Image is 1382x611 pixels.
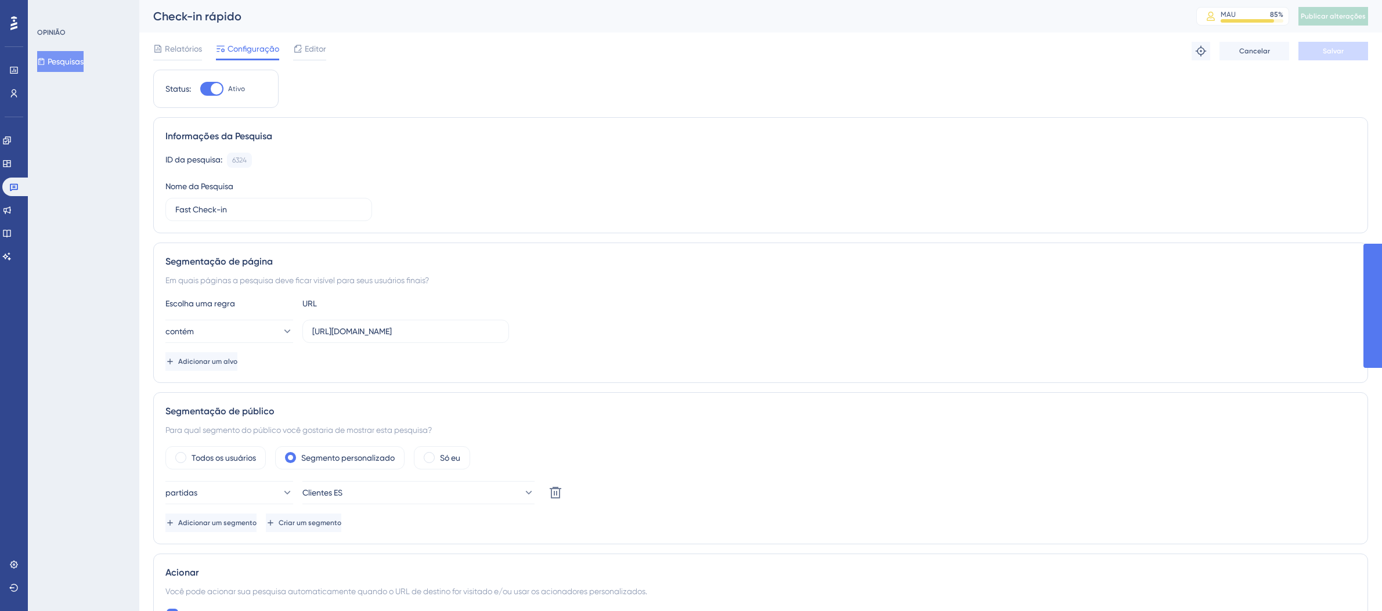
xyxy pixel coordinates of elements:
button: contém [165,320,293,343]
font: Pesquisas [48,57,84,66]
font: 85 [1270,10,1278,19]
font: Acionar [165,567,199,578]
font: Salvar [1323,47,1344,55]
button: Adicionar um segmento [165,514,257,532]
button: Salvar [1298,42,1368,60]
button: Criar um segmento [266,514,341,532]
font: Você pode acionar sua pesquisa automaticamente quando o URL de destino for visitado e/ou usar os ... [165,587,647,596]
button: Pesquisas [37,51,84,72]
font: MAU [1221,10,1236,19]
font: % [1278,10,1283,19]
font: Ativo [228,85,245,93]
font: Check-in rápido [153,9,241,23]
button: partidas [165,481,293,504]
font: OPINIÃO [37,28,66,37]
font: Adicionar um segmento [178,519,257,527]
font: Editor [305,44,326,53]
font: Status: [165,84,191,93]
button: Cancelar [1219,42,1289,60]
font: Cancelar [1239,47,1270,55]
font: Só eu [440,453,460,462]
font: 6324 [232,156,247,164]
font: Publicar alterações [1301,12,1366,20]
input: seusite.com/caminho [312,325,499,338]
button: Publicar alterações [1298,7,1368,26]
font: partidas [165,488,197,497]
font: Configuração [228,44,279,53]
button: Clientes ES [302,481,535,504]
iframe: Iniciador do Assistente de IA do UserGuiding [1333,565,1368,600]
font: contém [165,327,194,336]
font: Informações da Pesquisa [165,131,272,142]
font: ID da pesquisa: [165,155,222,164]
font: Segmento personalizado [301,453,395,462]
font: Escolha uma regra [165,299,235,308]
font: Para qual segmento do público você gostaria de mostrar esta pesquisa? [165,425,432,435]
font: Segmentação de página [165,256,273,267]
button: Adicionar um alvo [165,352,237,371]
font: Em quais páginas a pesquisa deve ficar visível para seus usuários finais? [165,276,429,285]
font: Todos os usuários [192,453,256,462]
font: Relatórios [165,44,202,53]
font: Nome da Pesquisa [165,182,233,191]
font: Segmentação de público [165,406,275,417]
font: URL [302,299,317,308]
font: Clientes ES [302,488,342,497]
font: Adicionar um alvo [178,357,237,366]
font: Criar um segmento [279,519,341,527]
input: Digite o nome da sua pesquisa [175,203,362,216]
